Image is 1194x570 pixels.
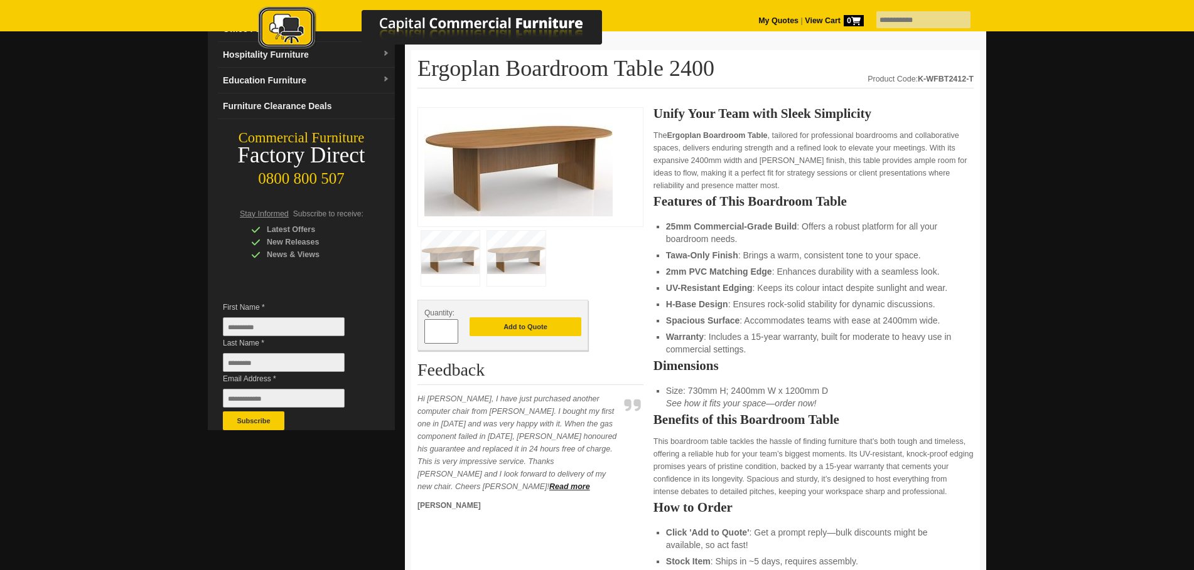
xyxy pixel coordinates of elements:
div: Product Code: [868,73,974,85]
strong: Warranty [666,332,704,342]
a: Read more [549,482,590,491]
h2: Feedback [417,361,643,385]
li: : Ensures rock-solid stability for dynamic discussions. [666,298,961,310]
h2: Benefits of this Boardroom Table [653,413,974,426]
strong: 25mm Commercial-Grade Build [666,221,797,231]
span: Last Name * [223,337,363,349]
a: Hospitality Furnituredropdown [218,42,395,68]
div: News & Views [251,248,370,261]
img: Ergoplan Boardroom Table 2400 [424,114,613,216]
strong: View Cart [805,16,864,25]
a: Furniture Clearance Deals [218,93,395,119]
div: Latest Offers [251,223,370,236]
a: My Quotes [758,16,799,25]
h2: Features of This Boardroom Table [653,195,974,208]
div: Factory Direct [208,147,395,164]
li: Size: 730mm H; 2400mm W x 1200mm D [666,384,961,409]
li: : Includes a 15-year warranty, built for moderate to heavy use in commercial settings. [666,330,961,356]
li: : Enhances durability with a seamless look. [666,265,961,278]
input: Email Address * [223,389,345,408]
li: : Keeps its colour intact despite sunlight and wear. [666,282,961,294]
strong: Stock Item [666,556,711,566]
button: Subscribe [223,411,284,430]
li: : Accommodates teams with ease at 2400mm wide. [666,314,961,327]
h2: How to Order [653,501,974,514]
li: : Get a prompt reply—bulk discounts might be available, so act fast! [666,526,961,551]
span: Quantity: [424,309,454,317]
h1: Ergoplan Boardroom Table 2400 [417,56,974,88]
span: Stay Informed [240,209,289,218]
button: Add to Quote [470,317,581,336]
strong: UV-Resistant Edging [666,283,753,293]
a: Education Furnituredropdown [218,68,395,93]
strong: 2mm PVC Matching Edge [666,267,772,277]
li: : Ships in ~5 days, requires assembly. [666,555,961,567]
img: dropdown [382,76,390,83]
h2: Unify Your Team with Sleek Simplicity [653,107,974,120]
strong: Ergoplan Boardroom Table [667,131,767,140]
strong: H-Base Design [666,299,728,309]
input: First Name * [223,317,345,336]
input: Last Name * [223,353,345,372]
div: 0800 800 507 [208,164,395,187]
span: 0 [844,15,864,26]
em: See how it fits your space—order now! [666,398,817,408]
strong: Click 'Add to Quote' [666,527,750,537]
p: [PERSON_NAME] [417,499,618,512]
a: Capital Commercial Furniture Logo [223,6,663,56]
strong: K-WFBT2412-T [918,75,974,83]
img: Capital Commercial Furniture Logo [223,6,663,52]
strong: Spacious Surface [666,315,740,325]
li: : Offers a robust platform for all your boardroom needs. [666,220,961,245]
li: : Brings a warm, consistent tone to your space. [666,249,961,261]
p: This boardroom table tackles the hassle of finding furniture that’s both tough and timeless, offe... [653,435,974,498]
div: New Releases [251,236,370,248]
span: First Name * [223,301,363,314]
div: Commercial Furniture [208,129,395,147]
a: View Cart0 [803,16,864,25]
p: The , tailored for professional boardrooms and collaborative spaces, delivers enduring strength a... [653,129,974,192]
span: Email Address * [223,372,363,385]
strong: Tawa-Only Finish [666,250,738,260]
span: Subscribe to receive: [293,209,363,218]
p: Hi [PERSON_NAME], I have just purchased another computer chair from [PERSON_NAME]. I bought my fi... [417,393,618,493]
h2: Dimensions [653,359,974,372]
